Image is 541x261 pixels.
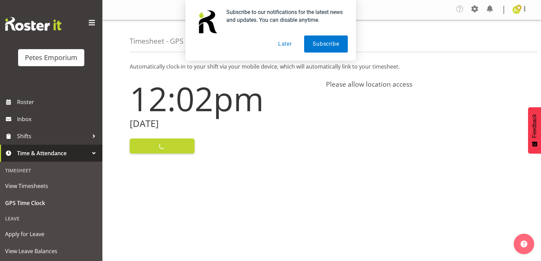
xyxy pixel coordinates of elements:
[531,114,538,138] span: Feedback
[5,246,97,256] span: View Leave Balances
[2,226,101,243] a: Apply for Leave
[326,80,514,88] h4: Please allow location access
[130,62,514,71] p: Automatically clock-in to your shift via your mobile device, which will automatically link to you...
[521,241,527,247] img: help-xxl-2.png
[17,97,99,107] span: Roster
[270,35,300,53] button: Later
[528,107,541,154] button: Feedback - Show survey
[5,229,97,239] span: Apply for Leave
[2,243,101,260] a: View Leave Balances
[130,80,318,117] h1: 12:02pm
[2,163,101,177] div: Timesheet
[194,8,221,35] img: notification icon
[2,194,101,212] a: GPS Time Clock
[17,148,89,158] span: Time & Attendance
[17,114,99,124] span: Inbox
[5,181,97,191] span: View Timesheets
[17,131,89,141] span: Shifts
[221,8,348,24] div: Subscribe to our notifications for the latest news and updates. You can disable anytime.
[5,198,97,208] span: GPS Time Clock
[130,118,318,129] h2: [DATE]
[304,35,347,53] button: Subscribe
[2,212,101,226] div: Leave
[2,177,101,194] a: View Timesheets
